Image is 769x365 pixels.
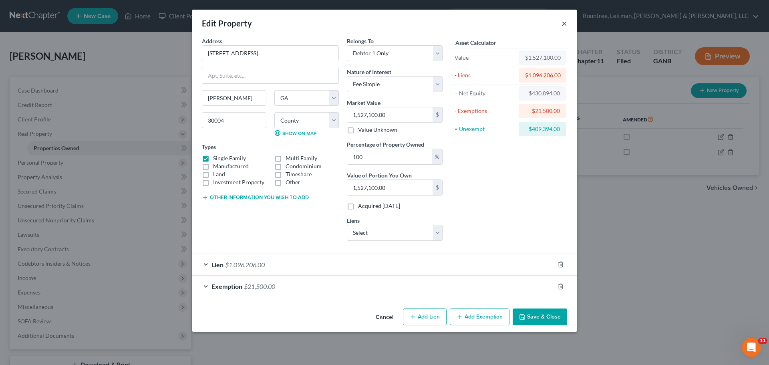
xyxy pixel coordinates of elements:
div: = Net Equity [455,89,515,97]
button: Save & Close [513,309,567,325]
label: Single Family [213,154,246,162]
div: $1,527,100.00 [525,54,560,62]
iframe: Intercom live chat [742,338,761,357]
label: Nature of Interest [347,68,391,76]
input: Enter address... [202,46,338,61]
label: Investment Property [213,178,264,186]
input: Enter zip... [202,112,266,128]
label: Other [286,178,300,186]
span: 11 [758,338,767,344]
label: Manufactured [213,162,249,170]
div: $1,096,206.00 [525,71,560,79]
button: Add Exemption [450,309,509,325]
button: Add Lien [403,309,447,325]
div: = Unexempt [455,125,515,133]
div: - Liens [455,71,515,79]
label: Value Unknown [358,126,397,134]
label: Market Value [347,99,380,107]
span: Exemption [211,282,242,290]
input: 0.00 [347,180,433,195]
label: Liens [347,216,360,225]
label: Condominium [286,162,322,170]
label: Asset Calculator [455,38,496,47]
button: Cancel [369,309,400,325]
input: Enter city... [202,91,266,106]
label: Percentage of Property Owned [347,140,424,149]
div: $ [433,180,442,195]
button: Other information you wish to add [202,194,309,201]
label: Multi Family [286,154,317,162]
div: $430,894.00 [525,89,560,97]
div: Value [455,54,515,62]
div: - Exemptions [455,107,515,115]
input: 0.00 [347,149,432,164]
label: Timeshare [286,170,312,178]
label: Land [213,170,225,178]
span: Belongs To [347,38,374,44]
button: × [562,18,567,28]
div: $ [433,107,442,123]
input: Apt, Suite, etc... [202,68,338,83]
div: $21,500.00 [525,107,560,115]
a: Show on Map [274,130,316,136]
label: Value of Portion You Own [347,171,412,179]
div: $409,394.00 [525,125,560,133]
span: $1,096,206.00 [225,261,265,268]
span: $21,500.00 [244,282,275,290]
label: Types [202,143,216,151]
div: Edit Property [202,18,252,29]
input: 0.00 [347,107,433,123]
span: Lien [211,261,223,268]
div: % [432,149,442,164]
span: Address [202,38,222,44]
label: Acquired [DATE] [358,202,400,210]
